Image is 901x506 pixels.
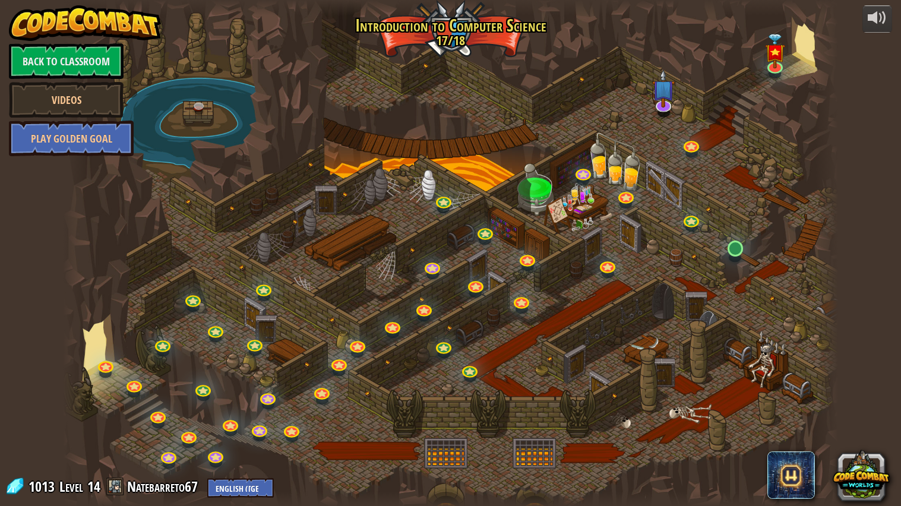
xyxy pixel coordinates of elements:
[653,69,675,107] img: level-banner-unstarted-subscriber.png
[9,43,124,79] a: Back to Classroom
[9,121,134,156] a: Play Golden Goal
[29,477,58,496] span: 1013
[9,82,124,118] a: Videos
[59,477,83,496] span: Level
[765,34,785,69] img: level-banner-special.png
[862,5,892,33] button: Adjust volume
[9,5,161,41] img: CodeCombat - Learn how to code by playing a game
[127,477,201,496] a: Natebarreto67
[87,477,100,496] span: 14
